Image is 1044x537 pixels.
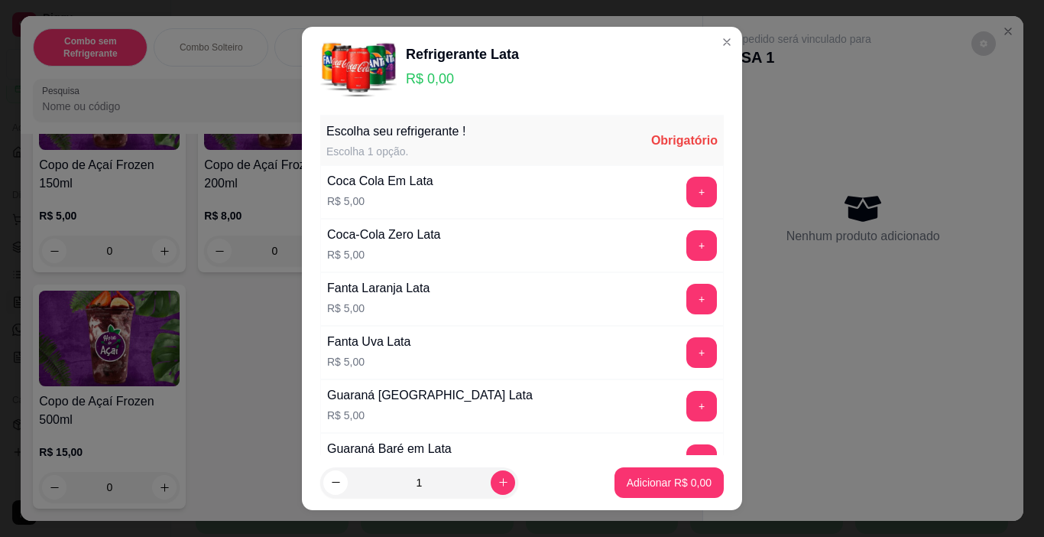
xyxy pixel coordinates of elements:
button: add [686,177,717,207]
button: increase-product-quantity [491,470,515,495]
button: Adicionar R$ 0,00 [614,467,724,498]
img: product-image [320,39,397,96]
p: R$ 5,00 [327,408,533,423]
button: add [686,230,717,261]
div: Escolha seu refrigerante ! [326,122,465,141]
button: Close [715,30,739,54]
div: Coca Cola Em Lata [327,172,433,190]
div: Escolha 1 opção. [326,144,465,159]
div: Obrigatório [651,132,718,150]
p: R$ 0,00 [406,68,519,89]
div: Fanta Laranja Lata [327,279,430,298]
div: Fanta Uva Lata [327,333,410,351]
p: Adicionar R$ 0,00 [627,475,712,490]
button: add [686,337,717,368]
button: add [686,284,717,314]
div: Coca-Cola Zero Lata [327,226,441,244]
button: decrease-product-quantity [323,470,348,495]
button: add [686,444,717,475]
div: Guaraná Baré em Lata [327,440,452,458]
p: R$ 5,00 [327,354,410,369]
div: Guaraná [GEOGRAPHIC_DATA] Lata [327,386,533,405]
div: Refrigerante Lata [406,44,519,65]
p: R$ 5,00 [327,301,430,316]
p: R$ 5,00 [327,247,441,262]
button: add [686,391,717,421]
p: R$ 5,00 [327,194,433,209]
